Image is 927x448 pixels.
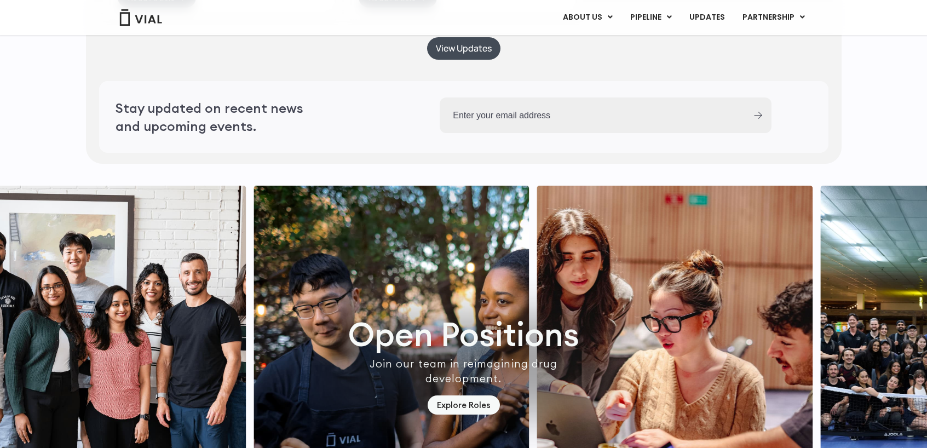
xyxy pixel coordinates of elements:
[754,112,762,119] input: Submit
[116,99,329,135] h2: Stay updated on recent news and upcoming events.
[621,8,680,27] a: PIPELINEMenu Toggle
[440,97,744,133] input: Enter your email address
[681,8,733,27] a: UPDATES
[554,8,621,27] a: ABOUT USMenu Toggle
[427,37,500,60] a: View Updates
[734,8,814,27] a: PARTNERSHIPMenu Toggle
[428,395,500,415] a: Explore Roles
[436,44,492,53] span: View Updates
[119,9,163,26] img: Vial Logo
